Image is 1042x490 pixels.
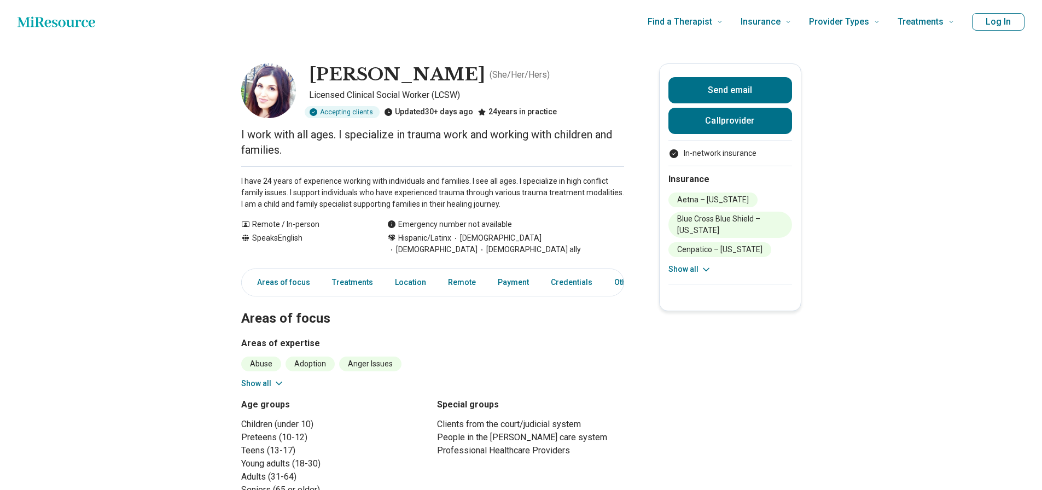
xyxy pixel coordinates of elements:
[441,271,482,294] a: Remote
[241,127,624,157] p: I work with all ages. I specialize in trauma work and working with children and families.
[544,271,599,294] a: Credentials
[241,378,284,389] button: Show all
[668,173,792,186] h2: Insurance
[241,232,365,255] div: Speaks English
[309,63,485,86] h1: [PERSON_NAME]
[478,244,581,255] span: [DEMOGRAPHIC_DATA] ally
[305,106,380,118] div: Accepting clients
[451,232,542,244] span: [DEMOGRAPHIC_DATA]
[241,431,428,444] li: Preteens (10-12)
[244,271,317,294] a: Areas of focus
[478,106,557,118] div: 24 years in practice
[241,457,428,470] li: Young adults (18-30)
[648,14,712,30] span: Find a Therapist
[241,357,281,371] li: Abuse
[608,271,647,294] a: Other
[668,212,792,238] li: Blue Cross Blue Shield – [US_STATE]
[241,176,624,210] p: I have 24 years of experience working with individuals and families. I see all ages. I specialize...
[437,444,624,457] li: Professional Healthcare Providers
[241,418,428,431] li: Children (under 10)
[898,14,944,30] span: Treatments
[437,398,624,411] h3: Special groups
[241,283,624,328] h2: Areas of focus
[668,192,758,207] li: Aetna – [US_STATE]
[437,431,624,444] li: People in the [PERSON_NAME] care system
[398,232,451,244] span: Hispanic/Latinx
[387,219,512,230] div: Emergency number not available
[325,271,380,294] a: Treatments
[339,357,401,371] li: Anger Issues
[241,219,365,230] div: Remote / In-person
[241,470,428,483] li: Adults (31-64)
[668,148,792,159] ul: Payment options
[437,418,624,431] li: Clients from the court/judicial system
[668,264,712,275] button: Show all
[490,68,550,81] p: ( She/Her/Hers )
[286,357,335,371] li: Adoption
[18,11,95,33] a: Home page
[387,244,478,255] span: [DEMOGRAPHIC_DATA]
[668,108,792,134] button: Callprovider
[241,444,428,457] li: Teens (13-17)
[241,337,624,350] h3: Areas of expertise
[972,13,1024,31] button: Log In
[241,63,296,118] img: Rebeca Sandoval, Licensed Clinical Social Worker (LCSW)
[741,14,781,30] span: Insurance
[668,242,771,257] li: Cenpatico – [US_STATE]
[384,106,473,118] div: Updated 30+ days ago
[241,398,428,411] h3: Age groups
[668,148,792,159] li: In-network insurance
[491,271,535,294] a: Payment
[309,89,624,102] p: Licensed Clinical Social Worker (LCSW)
[809,14,869,30] span: Provider Types
[388,271,433,294] a: Location
[668,77,792,103] button: Send email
